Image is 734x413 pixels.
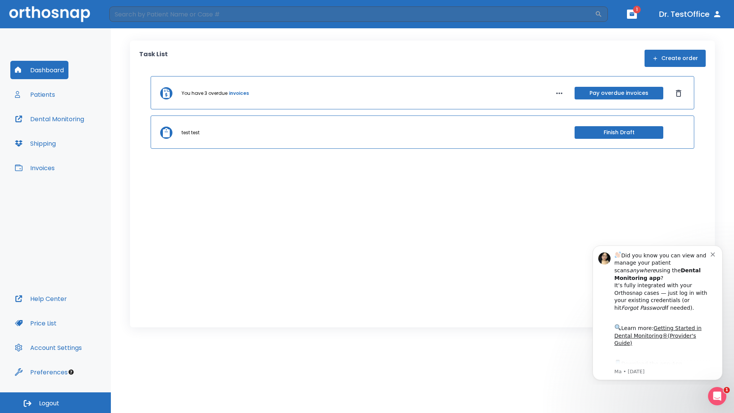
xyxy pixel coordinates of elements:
[633,6,641,13] span: 1
[109,7,595,22] input: Search by Patient Name or Case #
[10,289,71,308] button: Help Center
[68,369,75,376] div: Tooltip anchor
[10,363,72,381] button: Preferences
[10,338,86,357] button: Account Settings
[581,239,734,385] iframe: Intercom notifications message
[724,387,730,393] span: 1
[139,50,168,67] p: Task List
[9,6,90,22] img: Orthosnap
[229,90,249,97] a: invoices
[10,314,61,332] button: Price List
[182,129,200,136] p: test test
[656,7,725,21] button: Dr. TestOffice
[10,134,60,153] button: Shipping
[39,399,59,408] span: Logout
[645,50,706,67] button: Create order
[10,61,68,79] button: Dashboard
[10,159,59,177] button: Invoices
[33,120,130,159] div: Download the app: | ​ Let us know if you need help getting started!
[672,87,685,99] button: Dismiss
[130,12,136,18] button: Dismiss notification
[10,110,89,128] button: Dental Monitoring
[33,122,101,136] a: App Store
[575,87,663,99] button: Pay overdue invoices
[33,130,130,137] p: Message from Ma, sent 6w ago
[182,90,227,97] p: You have 3 overdue
[708,387,726,405] iframe: Intercom live chat
[10,85,60,104] button: Patients
[575,126,663,139] button: Finish Draft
